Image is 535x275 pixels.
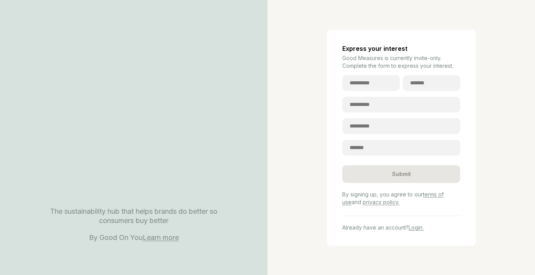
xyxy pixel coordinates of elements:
[342,191,444,205] a: terms of use
[143,233,179,241] a: Learn more
[41,171,227,194] img: Good Measures
[409,224,424,231] a: Login.
[342,54,460,70] p: Good Measures is currently invite-only. Complete the form to express your interest.
[342,191,460,206] p: By signing up, you agree to our and
[33,233,235,242] p: By Good On You
[342,165,460,183] div: Submit
[208,53,267,130] img: Good Measures
[363,199,399,205] a: privacy policy.
[342,45,460,52] h4: Express your interest
[342,224,460,231] p: Already have an account?
[80,33,195,148] img: Good Measures
[33,207,235,225] p: The sustainability hub that helps brands do better so consumers buy better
